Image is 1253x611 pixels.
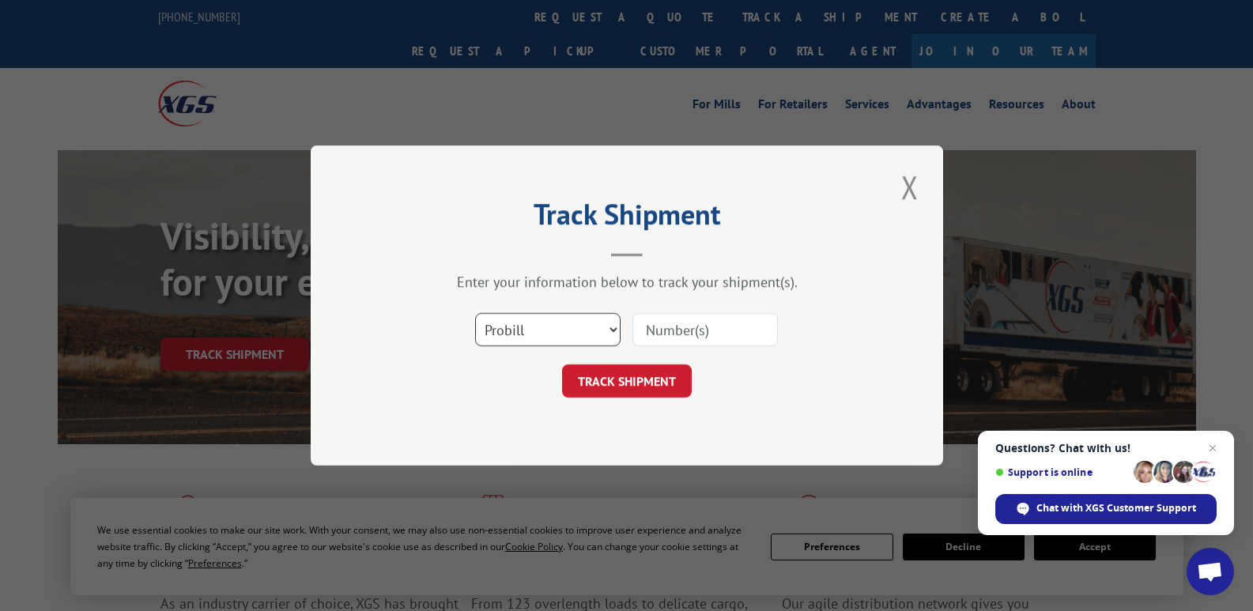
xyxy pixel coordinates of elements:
[632,313,778,346] input: Number(s)
[1036,501,1196,515] span: Chat with XGS Customer Support
[995,442,1217,454] span: Questions? Chat with us!
[1187,548,1234,595] a: Open chat
[562,364,692,398] button: TRACK SHIPMENT
[995,494,1217,524] span: Chat with XGS Customer Support
[995,466,1128,478] span: Support is online
[390,273,864,291] div: Enter your information below to track your shipment(s).
[896,165,923,209] button: Close modal
[390,203,864,233] h2: Track Shipment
